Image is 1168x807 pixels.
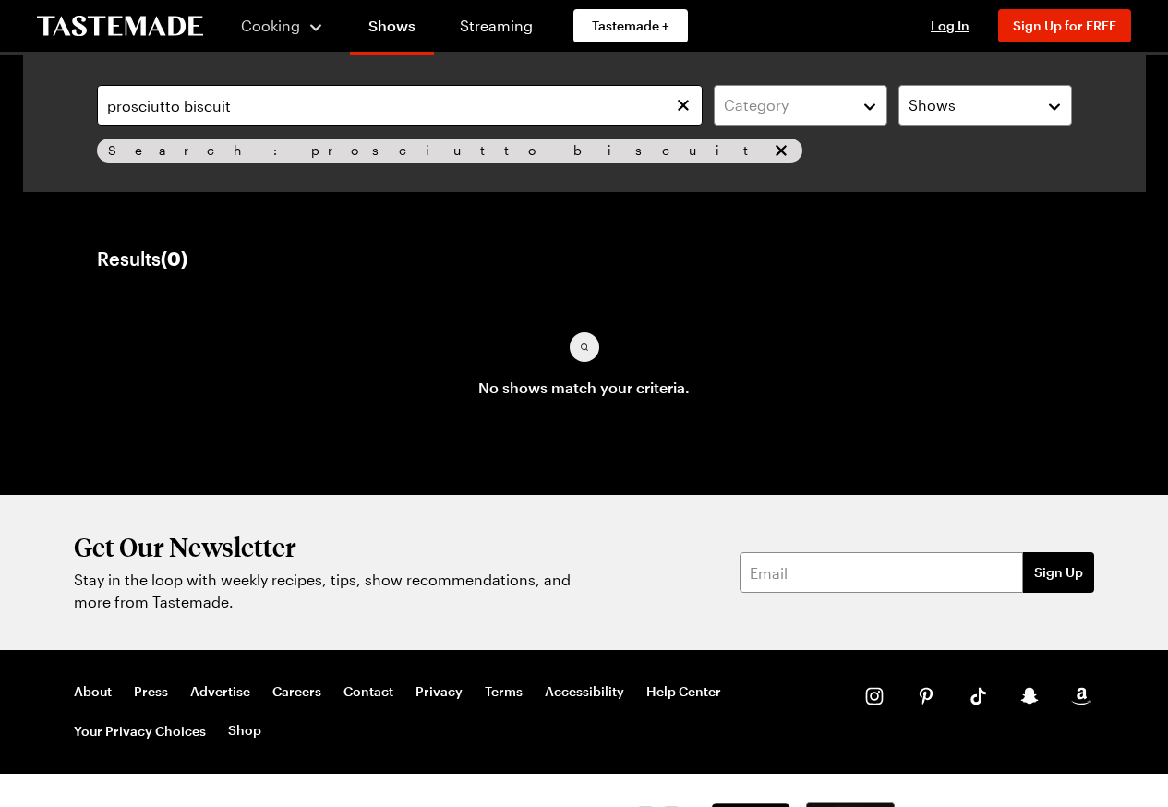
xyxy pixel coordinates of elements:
h2: Get Our Newsletter [74,532,582,561]
span: Log In [931,18,969,33]
button: Sign Up [1023,552,1094,593]
span: Search: prosciutto biscuit [108,140,767,161]
span: Sign Up for FREE [1013,18,1116,33]
input: Search [97,85,704,126]
a: Tastemade + [573,9,688,42]
button: Cooking [240,4,324,48]
img: Missing content placeholder [548,332,621,362]
span: ( 0 ) [161,247,187,270]
a: Shows [350,4,434,55]
button: Sign Up for FREE [998,9,1131,42]
div: Results [97,247,187,270]
span: Cooking [241,17,300,34]
a: Help Center [646,683,721,700]
a: Advertise [190,683,250,700]
nav: Footer [74,683,828,741]
a: Privacy [415,683,463,700]
a: About [74,683,112,700]
button: remove Search: prosciutto biscuit [771,140,791,161]
button: Clear search [673,95,693,115]
button: Log In [913,17,987,35]
span: Shows [909,94,956,116]
a: Accessibility [545,683,624,700]
div: Category [724,94,849,116]
a: Press [134,683,168,700]
button: Shows [898,85,1072,126]
a: Shop [228,722,261,741]
span: Sign Up [1034,563,1083,582]
a: Contact [343,683,393,700]
a: To Tastemade Home Page [37,16,203,37]
p: No shows match your criteria. [478,377,690,399]
input: Email [740,552,1023,593]
span: Tastemade + [592,17,669,35]
button: Category [714,85,887,126]
a: Careers [272,683,321,700]
a: Terms [485,683,523,700]
button: Your Privacy Choices [74,722,206,741]
p: Stay in the loop with weekly recipes, tips, show recommendations, and more from Tastemade. [74,569,582,613]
